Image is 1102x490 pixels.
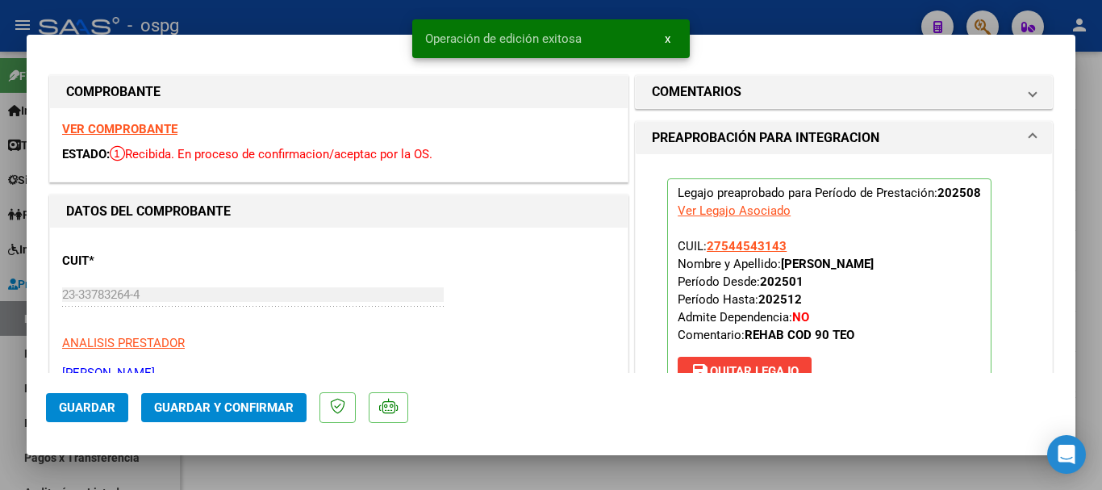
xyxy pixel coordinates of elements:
[652,82,741,102] h1: COMENTARIOS
[1047,435,1086,474] div: Open Intercom Messenger
[425,31,582,47] span: Operación de edición exitosa
[691,362,710,381] mat-icon: save
[62,122,177,136] a: VER COMPROBANTE
[62,364,616,383] p: [PERSON_NAME]
[636,154,1052,430] div: PREAPROBACIÓN PARA INTEGRACION
[665,31,670,46] span: x
[937,186,981,200] strong: 202508
[745,328,854,342] strong: REHAB COD 90 TEO
[678,328,854,342] span: Comentario:
[66,203,231,219] strong: DATOS DEL COMPROBANTE
[792,310,809,325] strong: NO
[781,257,874,271] strong: [PERSON_NAME]
[62,252,228,270] p: CUIT
[678,239,874,342] span: CUIL: Nombre y Apellido: Período Desde: Período Hasta: Admite Dependencia:
[678,357,812,386] button: Quitar Legajo
[110,147,432,161] span: Recibida. En proceso de confirmacion/aceptac por la OS.
[652,128,879,148] h1: PREAPROBACIÓN PARA INTEGRACION
[141,393,307,422] button: Guardar y Confirmar
[758,292,802,307] strong: 202512
[667,178,991,393] p: Legajo preaprobado para Período de Prestación:
[46,393,128,422] button: Guardar
[154,400,294,415] span: Guardar y Confirmar
[636,76,1052,108] mat-expansion-panel-header: COMENTARIOS
[678,202,791,220] div: Ver Legajo Asociado
[691,364,799,379] span: Quitar Legajo
[59,400,115,415] span: Guardar
[62,147,110,161] span: ESTADO:
[66,84,161,99] strong: COMPROBANTE
[652,24,683,53] button: x
[62,336,185,350] span: ANALISIS PRESTADOR
[636,122,1052,154] mat-expansion-panel-header: PREAPROBACIÓN PARA INTEGRACION
[760,274,804,289] strong: 202501
[707,239,787,253] span: 27544543143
